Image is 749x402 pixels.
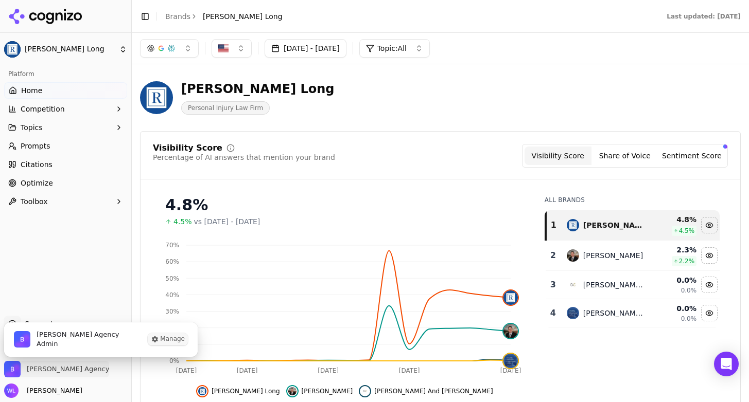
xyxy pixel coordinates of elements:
[503,354,518,368] img: chaikin and sherman
[4,322,198,357] div: Bob Agency is active
[567,219,579,231] img: regan zambri long
[181,81,335,97] div: [PERSON_NAME] Long
[21,104,65,114] span: Competition
[701,247,718,264] button: Hide price benowitz data
[148,333,188,345] button: Manage
[681,315,697,323] span: 0.0%
[653,303,696,314] div: 0.0 %
[21,196,48,207] span: Toolbox
[194,216,260,227] span: vs [DATE] - [DATE]
[286,385,353,397] button: Hide price benowitz data
[165,291,179,299] tspan: 40%
[165,275,179,282] tspan: 50%
[165,308,179,315] tspan: 30%
[701,217,718,233] button: Hide regan zambri long data
[551,219,556,231] div: 1
[21,178,53,188] span: Optimize
[165,11,283,22] nav: breadcrumb
[169,357,179,364] tspan: 0%
[153,152,335,162] div: Percentage of AI answers that mention your brand
[288,387,297,395] img: price benowitz
[377,43,407,53] span: Topic: All
[212,387,280,395] span: [PERSON_NAME] Long
[140,81,173,114] img: Regan Zambri Long
[4,383,82,398] button: Open user button
[165,242,179,249] tspan: 70%
[203,11,283,22] span: [PERSON_NAME] Long
[503,324,518,338] img: price benowitz
[218,43,229,53] img: US
[681,286,697,295] span: 0.0%
[679,227,695,235] span: 4.5 %
[153,144,222,152] div: Visibility Score
[503,290,518,305] img: regan zambri long
[500,367,521,374] tspan: [DATE]
[399,367,420,374] tspan: [DATE]
[14,331,30,348] img: Bob Agency
[359,385,493,397] button: Hide cohen and cohen data
[21,85,42,96] span: Home
[653,275,696,285] div: 0.0 %
[550,307,556,319] div: 4
[173,216,192,227] span: 4.5%
[302,387,353,395] span: [PERSON_NAME]
[583,220,645,230] div: [PERSON_NAME] Long
[583,308,645,318] div: [PERSON_NAME] And [PERSON_NAME]
[237,367,258,374] tspan: [DATE]
[653,214,696,225] div: 4.8 %
[4,66,127,82] div: Platform
[653,245,696,255] div: 2.3 %
[21,159,53,170] span: Citations
[679,257,695,265] span: 2.2 %
[165,12,190,21] a: Brands
[21,319,53,329] span: Support
[545,196,720,204] div: All Brands
[525,147,591,165] button: Visibility Score
[27,364,109,374] span: Bob Agency
[265,39,346,58] button: [DATE] - [DATE]
[25,45,115,54] span: [PERSON_NAME] Long
[567,279,579,291] img: cohen and cohen
[567,307,579,319] img: chaikin and sherman
[21,141,50,151] span: Prompts
[37,339,119,349] span: Admin
[567,249,579,262] img: price benowitz
[4,383,19,398] img: Wendy Lindars
[550,279,556,291] div: 3
[165,196,524,214] div: 4.8%
[374,387,493,395] span: [PERSON_NAME] And [PERSON_NAME]
[23,386,82,395] span: [PERSON_NAME]
[37,330,119,339] span: Bob Agency
[318,367,339,374] tspan: [DATE]
[176,367,197,374] tspan: [DATE]
[583,250,643,261] div: [PERSON_NAME]
[701,305,718,321] button: Hide chaikin and sherman data
[181,101,270,115] span: Personal Injury Law Firm
[658,147,725,165] button: Sentiment Score
[550,249,556,262] div: 2
[714,352,739,376] div: Open Intercom Messenger
[667,12,741,21] div: Last updated: [DATE]
[4,361,109,377] button: Close organization switcher
[4,361,21,377] img: Bob Agency
[4,41,21,58] img: Regan Zambri Long
[361,387,369,395] img: cohen and cohen
[583,280,645,290] div: [PERSON_NAME] And [PERSON_NAME]
[21,122,43,133] span: Topics
[196,385,280,397] button: Hide regan zambri long data
[545,210,720,327] div: Data table
[165,258,179,265] tspan: 60%
[591,147,658,165] button: Share of Voice
[198,387,206,395] img: regan zambri long
[701,277,718,293] button: Hide cohen and cohen data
